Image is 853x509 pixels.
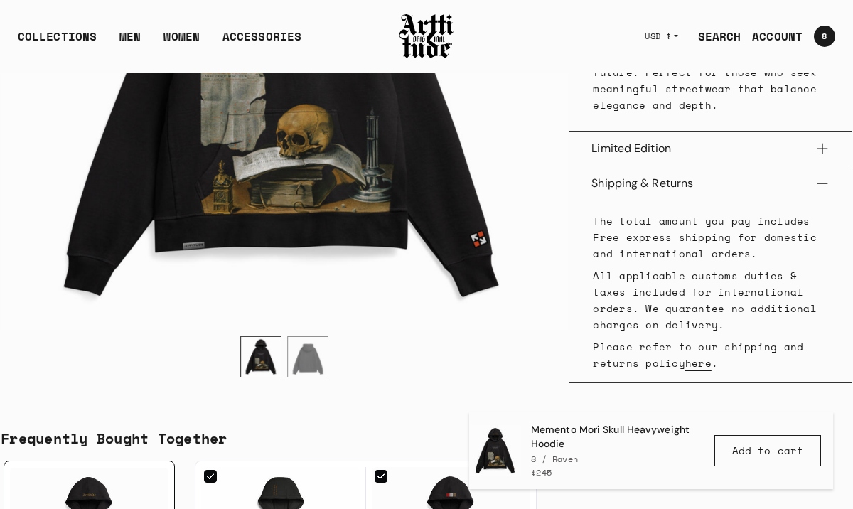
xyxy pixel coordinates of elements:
a: here [685,355,712,370]
div: Frequently Bought Together [1,428,852,449]
span: Memento Mori Skull Heavyweight Hoodie [531,423,693,451]
button: Add to cart [714,435,821,466]
img: Memento Mori Skull Heavyweight Hoodie [288,337,328,377]
span: 8 [822,32,827,41]
button: USD $ [636,21,687,52]
img: Memento Mori Skull Heavyweight Hoodie [470,425,521,476]
a: WOMEN [163,28,200,56]
span: Add to cart [732,444,803,458]
a: MEN [119,28,141,56]
img: Arttitude [398,12,455,60]
a: ACCOUNT [741,22,803,50]
div: 2 / 2 [287,336,328,377]
div: COLLECTIONS [18,28,97,56]
div: S / Raven [531,453,693,465]
span: USD $ [645,31,672,42]
a: SEARCH [687,22,741,50]
span: $245 [531,466,552,478]
button: Limited Edition [591,132,830,166]
ul: Main navigation [6,28,313,56]
img: Memento Mori Skull Heavyweight Hoodie [241,337,281,377]
p: All applicable customs duties & taxes included for international orders. We guarantee no addition... [593,267,828,333]
div: 1 / 2 [240,336,281,377]
a: Open cart [803,20,835,53]
p: The total amount you pay includes Free express shipping for domestic and international orders. [593,213,828,262]
div: ACCESSORIES [222,28,301,56]
button: Shipping & Returns [591,166,830,200]
p: Please refer to our shipping and returns policy . [593,338,828,371]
